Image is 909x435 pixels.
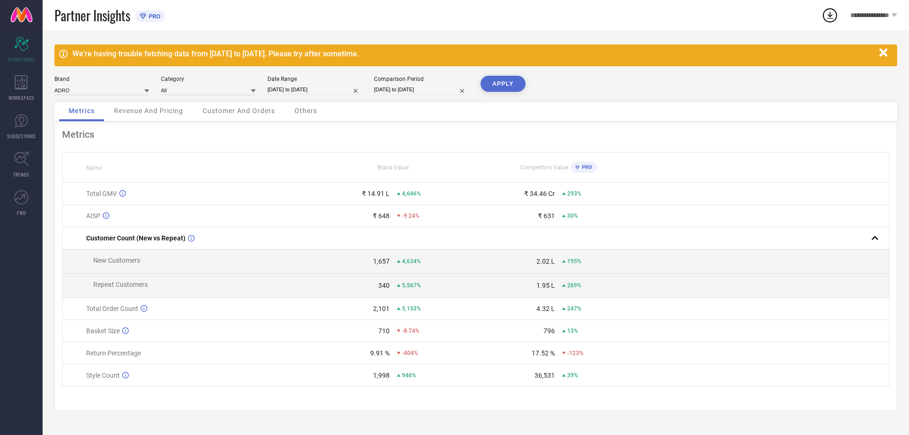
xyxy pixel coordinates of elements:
div: 1,998 [373,372,390,379]
div: 36,531 [535,372,555,379]
span: Metrics [69,107,95,115]
span: -8.74% [402,328,419,334]
input: Select comparison period [374,85,469,95]
input: Select date range [267,85,362,95]
span: 269% [567,282,581,289]
span: 195% [567,258,581,265]
div: 796 [544,327,555,335]
span: 13% [567,328,578,334]
span: Partner Insights [54,6,130,25]
span: Competitors Value [520,164,568,171]
span: 4,634% [402,258,421,265]
div: Date Range [267,76,362,82]
div: 4.32 L [536,305,555,312]
div: ₹ 631 [538,212,555,220]
span: 5,153% [402,305,421,312]
span: Revenue And Pricing [114,107,183,115]
span: SCORECARDS [8,56,36,63]
span: Name [86,165,102,171]
span: -9.24% [402,213,419,219]
div: 17.52 % [532,349,555,357]
div: 340 [378,282,390,289]
button: APPLY [481,76,526,92]
span: Brand Value [377,164,409,171]
span: 946% [402,372,416,379]
div: ₹ 34.46 Cr [524,190,555,197]
span: FWD [17,209,26,216]
div: Metrics [62,129,890,140]
div: 1.95 L [536,282,555,289]
span: Customer And Orders [203,107,275,115]
div: 2,101 [373,305,390,312]
span: 247% [567,305,581,312]
span: PRO [146,13,160,20]
span: TRENDS [13,171,29,178]
div: Open download list [821,7,838,24]
span: Customer Count (New vs Repeat) [86,234,186,242]
div: 2.02 L [536,257,555,265]
div: We're having trouble fetching data from [DATE] to [DATE]. Please try after sometime. [72,49,874,58]
span: AISP [86,212,100,220]
div: ₹ 648 [373,212,390,220]
span: -123% [567,350,583,356]
span: Return Percentage [86,349,141,357]
div: 1,657 [373,257,390,265]
span: -404% [402,350,418,356]
div: 9.91 % [370,349,390,357]
span: 4,646% [402,190,421,197]
span: Style Count [86,372,120,379]
span: Repeat Customers [93,281,148,288]
span: Total Order Count [86,305,138,312]
span: Basket Size [86,327,120,335]
span: New Customers [93,257,140,264]
span: 30% [567,213,578,219]
div: Comparison Period [374,76,469,82]
div: Brand [54,76,149,82]
div: Category [161,76,256,82]
span: Total GMV [86,190,117,197]
span: 39% [567,372,578,379]
div: 710 [378,327,390,335]
span: 5,567% [402,282,421,289]
span: PRO [579,164,592,170]
span: WORKSPACE [9,94,35,101]
span: SUGGESTIONS [7,133,36,140]
div: ₹ 14.91 L [362,190,390,197]
span: Others [294,107,317,115]
span: 293% [567,190,581,197]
